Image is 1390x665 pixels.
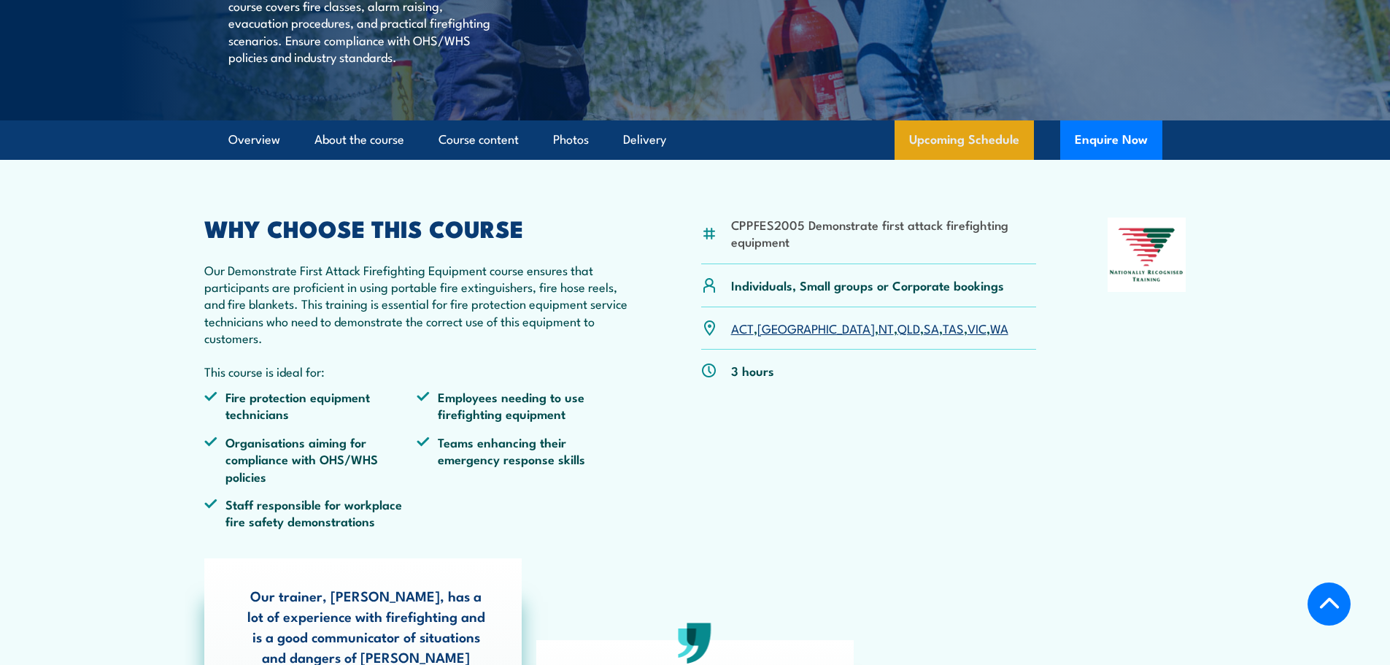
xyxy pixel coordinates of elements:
[731,277,1004,293] p: Individuals, Small groups or Corporate bookings
[204,434,417,485] li: Organisations aiming for compliance with OHS/WHS policies
[968,319,986,337] a: VIC
[731,216,1037,250] li: CPPFES2005 Demonstrate first attack firefighting equipment
[731,319,754,337] a: ACT
[623,120,666,159] a: Delivery
[895,120,1034,160] a: Upcoming Schedule
[314,120,404,159] a: About the course
[1060,120,1162,160] button: Enquire Now
[1108,218,1186,292] img: Nationally Recognised Training logo.
[731,362,774,379] p: 3 hours
[757,319,875,337] a: [GEOGRAPHIC_DATA]
[204,496,417,530] li: Staff responsible for workplace fire safety demonstrations
[417,434,630,485] li: Teams enhancing their emergency response skills
[204,261,630,347] p: Our Demonstrate First Attack Firefighting Equipment course ensures that participants are proficie...
[417,388,630,423] li: Employees needing to use firefighting equipment
[204,363,630,380] p: This course is ideal for:
[204,218,630,238] h2: WHY CHOOSE THIS COURSE
[990,319,1008,337] a: WA
[204,388,417,423] li: Fire protection equipment technicians
[897,319,920,337] a: QLD
[439,120,519,159] a: Course content
[228,120,280,159] a: Overview
[553,120,589,159] a: Photos
[879,319,894,337] a: NT
[943,319,964,337] a: TAS
[731,320,1008,337] p: , , , , , , ,
[924,319,939,337] a: SA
